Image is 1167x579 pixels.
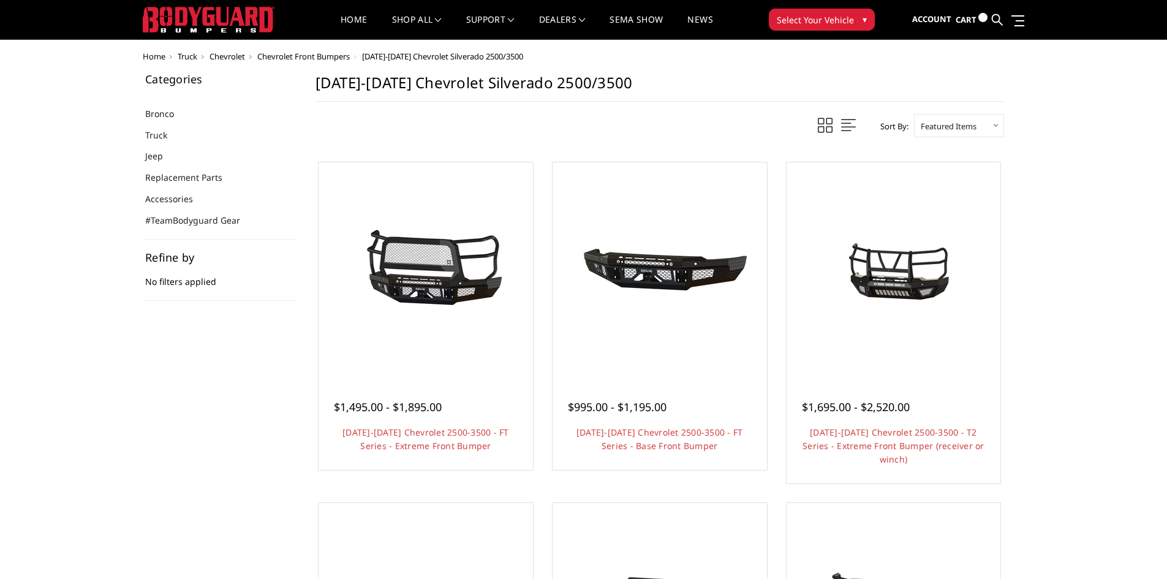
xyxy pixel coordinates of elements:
[145,192,208,205] a: Accessories
[556,165,764,374] a: 2024-2025 Chevrolet 2500-3500 - FT Series - Base Front Bumper 2024-2025 Chevrolet 2500-3500 - FT ...
[392,15,442,39] a: shop all
[576,426,743,452] a: [DATE]-[DATE] Chevrolet 2500-3500 - FT Series - Base Front Bumper
[145,107,189,120] a: Bronco
[322,165,530,374] a: 2024-2026 Chevrolet 2500-3500 - FT Series - Extreme Front Bumper 2024-2026 Chevrolet 2500-3500 - ...
[145,74,297,85] h5: Categories
[863,13,867,26] span: ▾
[912,3,951,36] a: Account
[362,51,523,62] span: [DATE]-[DATE] Chevrolet Silverado 2500/3500
[145,129,183,142] a: Truck
[145,252,297,301] div: No filters applied
[342,426,509,452] a: [DATE]-[DATE] Chevrolet 2500-3500 - FT Series - Extreme Front Bumper
[568,399,667,414] span: $995.00 - $1,195.00
[145,252,297,263] h5: Refine by
[145,214,255,227] a: #TeamBodyguard Gear
[687,15,712,39] a: News
[777,13,854,26] span: Select Your Vehicle
[257,51,350,62] a: Chevrolet Front Bumpers
[610,15,663,39] a: SEMA Show
[769,9,875,31] button: Select Your Vehicle
[956,14,976,25] span: Cart
[802,399,910,414] span: $1,695.00 - $2,520.00
[143,7,274,32] img: BODYGUARD BUMPERS
[334,399,442,414] span: $1,495.00 - $1,895.00
[803,426,984,465] a: [DATE]-[DATE] Chevrolet 2500-3500 - T2 Series - Extreme Front Bumper (receiver or winch)
[912,13,951,25] span: Account
[315,74,1004,102] h1: [DATE]-[DATE] Chevrolet Silverado 2500/3500
[956,3,988,37] a: Cart
[466,15,515,39] a: Support
[341,15,367,39] a: Home
[145,171,238,184] a: Replacement Parts
[539,15,586,39] a: Dealers
[874,117,908,135] label: Sort By:
[210,51,245,62] a: Chevrolet
[178,51,197,62] a: Truck
[143,51,165,62] a: Home
[145,149,178,162] a: Jeep
[790,165,998,374] a: 2024-2026 Chevrolet 2500-3500 - T2 Series - Extreme Front Bumper (receiver or winch) 2024-2026 Ch...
